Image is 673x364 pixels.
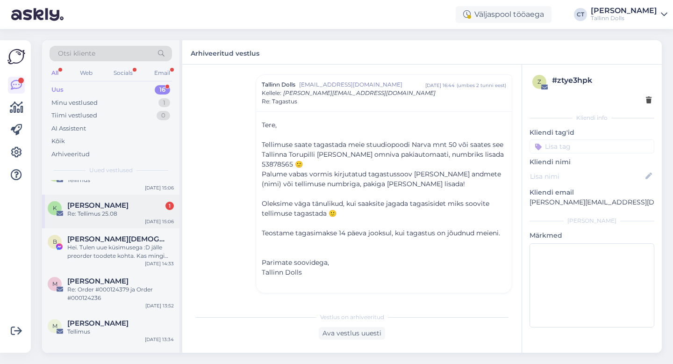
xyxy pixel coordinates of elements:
[262,258,329,267] span: Parimate soovidega,
[457,82,506,89] div: ( umbes 2 tunni eest )
[78,67,94,79] div: Web
[530,139,654,153] input: Lisa tag
[530,197,654,207] p: [PERSON_NAME][EMAIL_ADDRESS][DOMAIN_NAME]
[165,202,174,210] div: 1
[574,8,587,21] div: CT
[67,277,129,285] span: Mirjam Lauringson
[67,235,165,243] span: Bärbel Salumäe
[51,137,65,146] div: Kõik
[67,285,174,302] div: Re: Order #000124379 ja Order #000124236
[51,150,90,159] div: Arhiveeritud
[53,238,57,245] span: B
[145,184,174,191] div: [DATE] 15:06
[262,170,501,188] span: Palume vabas vormis kirjutatud tagastussoov [PERSON_NAME] andmete (nimi) või tellimuse numbriga, ...
[319,327,385,340] div: Ava vestlus uuesti
[51,124,86,133] div: AI Assistent
[112,67,135,79] div: Socials
[262,89,281,96] span: Kellele :
[552,75,652,86] div: # ztye3hpk
[456,6,551,23] div: Väljaspool tööaega
[530,128,654,138] p: Kliendi tag'id
[262,80,295,89] span: Tallinn Dolls
[145,336,174,343] div: [DATE] 13:34
[530,188,654,197] p: Kliendi email
[67,328,174,336] div: Tellimus
[51,111,97,120] div: Tiimi vestlused
[530,217,654,225] div: [PERSON_NAME]
[262,140,504,168] span: Tellimuse saate tagastada meie stuudiopoodi Narva mnt 50 või saates see Tallinna Torupilli [PERSO...
[152,67,172,79] div: Email
[262,229,500,237] span: Teostame tagasimakse 14 päeva jooksul, kui tagastus on jõudnud meieni.
[425,82,455,89] div: [DATE] 16:44
[591,15,657,22] div: Tallinn Dolls
[67,319,129,328] span: Margery Kihho
[7,48,25,66] img: Askly Logo
[89,166,133,175] span: Uued vestlused
[262,199,489,218] span: Oleksime väga tänulikud, kui saaksite jagada tagasisidet miks soovite tellimuse tagastada 🙂
[299,80,425,89] span: [EMAIL_ADDRESS][DOMAIN_NAME]
[67,201,129,210] span: Katlin Muuli
[67,210,174,218] div: Re: Tellimus 25.08
[67,176,174,184] div: Tellimus
[145,302,174,309] div: [DATE] 13:52
[58,49,95,58] span: Otsi kliente
[191,46,259,58] label: Arhiveeritud vestlus
[262,268,302,277] span: Tallinn Dolls
[145,260,174,267] div: [DATE] 14:33
[530,171,644,182] input: Lisa nimi
[157,111,170,120] div: 0
[145,218,174,225] div: [DATE] 15:06
[262,121,277,129] span: Tere,
[155,85,170,95] div: 16
[530,157,654,167] p: Kliendi nimi
[530,114,654,122] div: Kliendi info
[52,322,57,329] span: M
[67,243,174,260] div: Hei. Tulen uue küsimusega :D jälle preorder toodete kohta. Kas mingi valemiga siiski on võimalik ...
[53,204,57,211] span: K
[283,89,436,96] span: [PERSON_NAME][EMAIL_ADDRESS][DOMAIN_NAME]
[52,280,57,287] span: M
[51,98,98,108] div: Minu vestlused
[591,7,667,22] a: [PERSON_NAME]Tallinn Dolls
[591,7,657,15] div: [PERSON_NAME]
[320,313,384,321] span: Vestlus on arhiveeritud
[262,97,297,106] span: Re: Tagastus
[537,78,541,85] span: z
[158,98,170,108] div: 1
[51,85,64,95] div: Uus
[530,231,654,240] p: Märkmed
[50,67,60,79] div: All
